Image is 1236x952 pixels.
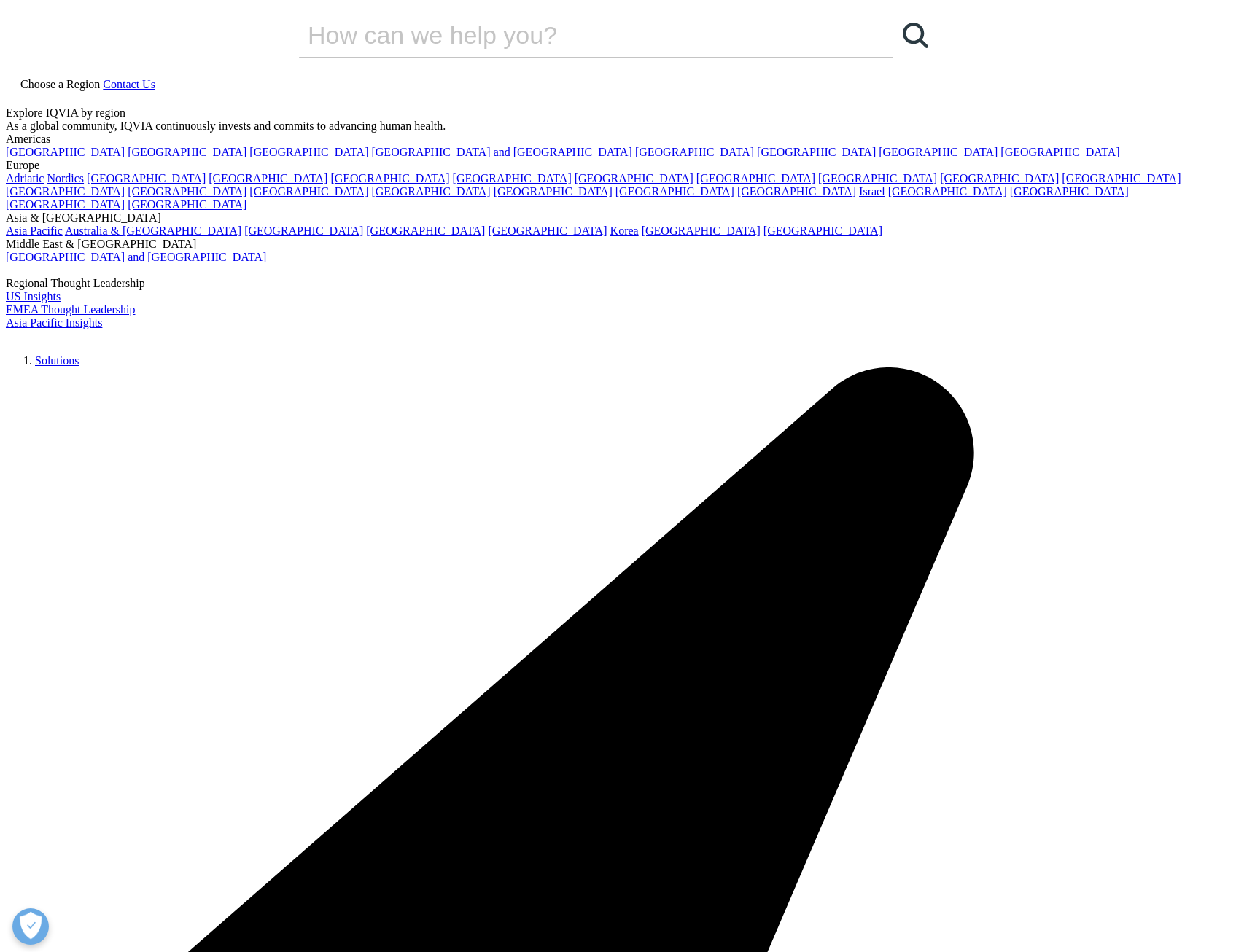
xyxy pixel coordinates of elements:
a: Contact Us [103,78,155,90]
div: Europe [6,159,1230,172]
a: Solutions [35,354,79,367]
svg: Search [903,23,928,48]
a: Australia & [GEOGRAPHIC_DATA] [65,225,241,237]
div: Asia & [GEOGRAPHIC_DATA] [6,211,1230,225]
a: [GEOGRAPHIC_DATA] [244,225,363,237]
a: [GEOGRAPHIC_DATA] [494,185,613,198]
a: Asia Pacific [6,225,63,237]
a: [GEOGRAPHIC_DATA] [1000,146,1119,158]
a: [GEOGRAPHIC_DATA] and [GEOGRAPHIC_DATA] [371,146,631,158]
div: As a global community, IQVIA continuously invests and commits to advancing human health. [6,120,1230,133]
a: [GEOGRAPHIC_DATA] [757,146,876,158]
a: [GEOGRAPHIC_DATA] [249,185,368,198]
a: [GEOGRAPHIC_DATA] [488,225,607,237]
a: [GEOGRAPHIC_DATA] [635,146,754,158]
a: Search [893,13,937,57]
a: [GEOGRAPHIC_DATA] [696,172,815,184]
a: EMEA Thought Leadership [6,303,135,316]
a: Asia Pacific Insights [6,316,102,329]
div: Explore IQVIA by region [6,106,1230,120]
a: [GEOGRAPHIC_DATA] [128,146,246,158]
a: [GEOGRAPHIC_DATA] and [GEOGRAPHIC_DATA] [6,251,266,263]
div: Americas [6,133,1230,146]
a: [GEOGRAPHIC_DATA] [6,198,125,211]
a: [GEOGRAPHIC_DATA] [371,185,490,198]
a: [GEOGRAPHIC_DATA] [575,172,693,184]
a: [GEOGRAPHIC_DATA] [879,146,998,158]
a: [GEOGRAPHIC_DATA] [642,225,761,237]
div: Middle East & [GEOGRAPHIC_DATA] [6,238,1230,251]
a: [GEOGRAPHIC_DATA] [888,185,1007,198]
input: Search [299,13,852,57]
a: [GEOGRAPHIC_DATA] [366,225,485,237]
a: Israel [859,185,885,198]
a: [GEOGRAPHIC_DATA] [330,172,449,184]
a: [GEOGRAPHIC_DATA] [818,172,937,184]
span: Choose a Region [20,78,100,90]
a: Adriatic [6,172,44,184]
a: [GEOGRAPHIC_DATA] [940,172,1059,184]
a: [GEOGRAPHIC_DATA] [6,185,125,198]
button: Open Preferences [12,908,49,945]
a: Nordics [47,172,84,184]
a: US Insights [6,290,61,303]
div: Regional Thought Leadership [6,277,1230,290]
a: [GEOGRAPHIC_DATA] [128,185,246,198]
a: [GEOGRAPHIC_DATA] [453,172,572,184]
a: [GEOGRAPHIC_DATA] [615,185,734,198]
a: [GEOGRAPHIC_DATA] [87,172,206,184]
a: [GEOGRAPHIC_DATA] [249,146,368,158]
a: [GEOGRAPHIC_DATA] [763,225,882,237]
a: [GEOGRAPHIC_DATA] [1010,185,1129,198]
a: Korea [610,225,639,237]
a: [GEOGRAPHIC_DATA] [1062,172,1181,184]
a: [GEOGRAPHIC_DATA] [737,185,856,198]
a: [GEOGRAPHIC_DATA] [128,198,246,211]
a: [GEOGRAPHIC_DATA] [6,146,125,158]
a: [GEOGRAPHIC_DATA] [209,172,327,184]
